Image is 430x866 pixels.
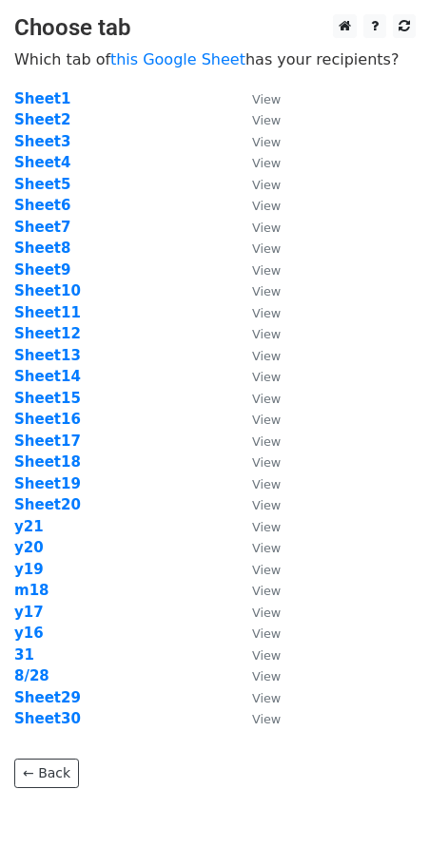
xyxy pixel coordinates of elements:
small: View [252,241,281,256]
small: View [252,156,281,170]
small: View [252,221,281,235]
small: View [252,92,281,106]
small: View [252,498,281,512]
small: View [252,434,281,449]
a: Sheet14 [14,368,81,385]
a: View [233,90,281,107]
a: Sheet1 [14,90,70,107]
a: y20 [14,539,44,556]
a: Sheet10 [14,282,81,299]
a: Sheet30 [14,710,81,727]
small: View [252,113,281,127]
a: Sheet12 [14,325,81,342]
small: View [252,392,281,406]
a: View [233,197,281,214]
a: y16 [14,625,44,642]
strong: Sheet11 [14,304,81,321]
a: 8/28 [14,667,49,684]
a: View [233,390,281,407]
small: View [252,263,281,278]
a: View [233,240,281,257]
a: m18 [14,582,49,599]
small: View [252,370,281,384]
strong: Sheet19 [14,475,81,492]
small: View [252,477,281,491]
a: View [233,710,281,727]
a: View [233,604,281,621]
strong: Sheet9 [14,261,70,279]
strong: Sheet15 [14,390,81,407]
small: View [252,306,281,320]
a: y19 [14,561,44,578]
a: Sheet8 [14,240,70,257]
small: View [252,349,281,363]
strong: Sheet17 [14,433,81,450]
small: View [252,455,281,470]
a: Sheet16 [14,411,81,428]
small: View [252,669,281,683]
a: Sheet20 [14,496,81,513]
a: Sheet2 [14,111,70,128]
a: y17 [14,604,44,621]
a: 31 [14,646,34,664]
a: Sheet7 [14,219,70,236]
a: View [233,176,281,193]
a: View [233,347,281,364]
a: ← Back [14,759,79,788]
p: Which tab of has your recipients? [14,49,416,69]
a: Sheet3 [14,133,70,150]
a: Sheet29 [14,689,81,706]
h3: Choose tab [14,14,416,42]
a: View [233,539,281,556]
a: View [233,518,281,535]
a: Sheet18 [14,453,81,471]
a: View [233,325,281,342]
a: View [233,261,281,279]
a: Sheet13 [14,347,81,364]
a: View [233,219,281,236]
small: View [252,626,281,641]
a: View [233,667,281,684]
small: View [252,541,281,555]
a: Sheet4 [14,154,70,171]
a: View [233,154,281,171]
a: Sheet6 [14,197,70,214]
small: View [252,413,281,427]
a: Sheet5 [14,176,70,193]
a: View [233,111,281,128]
a: View [233,133,281,150]
small: View [252,199,281,213]
a: View [233,646,281,664]
small: View [252,520,281,534]
a: this Google Sheet [110,50,245,68]
a: y21 [14,518,44,535]
small: View [252,327,281,341]
small: View [252,691,281,705]
a: View [233,475,281,492]
a: View [233,689,281,706]
small: View [252,648,281,663]
small: View [252,284,281,298]
small: View [252,563,281,577]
